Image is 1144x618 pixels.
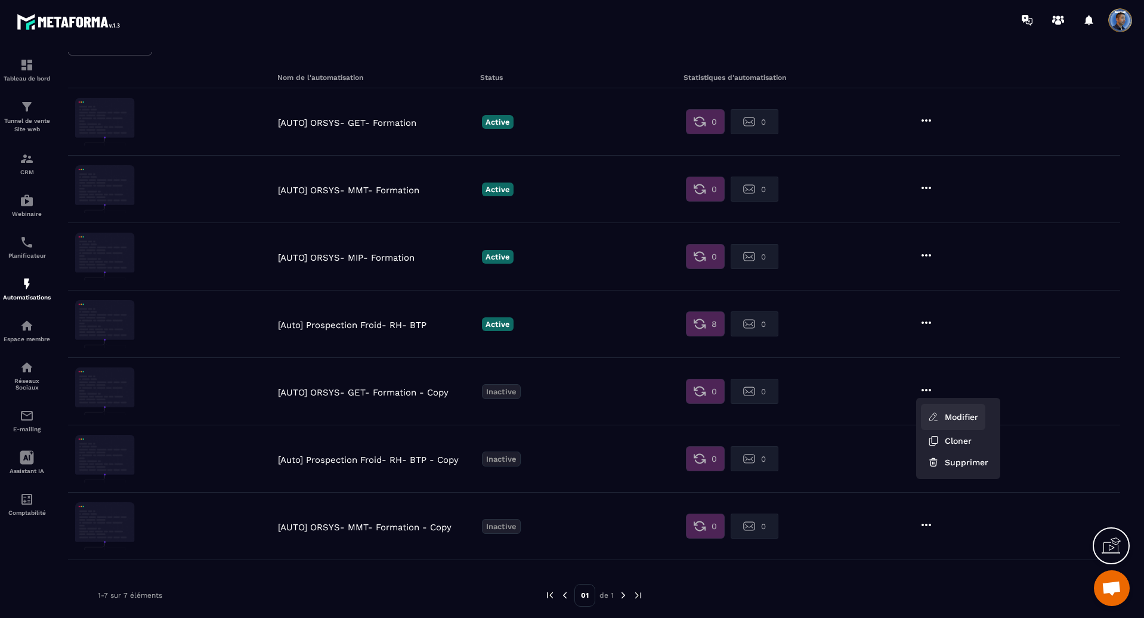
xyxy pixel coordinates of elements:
p: 1-7 sur 7 éléments [98,591,162,600]
button: 0 [686,514,725,539]
button: 0 [731,244,778,269]
img: second stat [743,520,755,532]
span: 0 [761,185,766,194]
img: second stat [743,318,755,330]
p: [AUTO] ORSYS- GET- Formation - Copy [278,387,476,398]
button: 0 [686,446,725,471]
p: Automatisations [3,294,51,301]
p: Active [482,183,514,196]
img: automation-background [75,367,135,415]
button: 0 [731,379,778,404]
p: Inactive [482,452,521,466]
p: Planificateur [3,252,51,259]
img: second stat [743,251,755,262]
img: second stat [743,453,755,465]
a: formationformationTableau de bord [3,49,51,91]
button: 0 [731,177,778,202]
button: 0 [686,244,725,269]
img: logo [17,11,124,33]
button: 8 [686,311,725,336]
button: 0 [731,446,778,471]
span: 8 [712,318,717,330]
img: first stat [694,520,706,532]
a: Modifier [921,404,985,430]
img: automation-background [75,98,135,146]
img: automation-background [75,435,135,483]
img: automation-background [75,300,135,348]
img: social-network [20,360,34,375]
img: second stat [743,116,755,128]
button: 0 [731,109,778,134]
img: next [618,590,629,601]
img: automation-background [75,502,135,550]
h6: Statistiques d'automatisation [684,73,884,82]
img: first stat [694,183,706,195]
button: 0 [686,109,725,134]
img: next [633,590,644,601]
img: formation [20,152,34,166]
p: Assistant IA [3,468,51,474]
p: Webinaire [3,211,51,217]
p: [Auto] Prospection Froid- RH- BTP - Copy [278,455,476,465]
img: prev [545,590,555,601]
p: 01 [574,584,595,607]
p: Espace membre [3,336,51,342]
a: formationformationCRM [3,143,51,184]
a: automationsautomationsAutomatisations [3,268,51,310]
button: Supprimer [921,452,995,473]
p: Active [482,115,514,129]
img: first stat [694,116,706,128]
button: 0 [731,311,778,336]
p: Inactive [482,384,521,399]
span: 0 [761,522,766,531]
img: automation-background [75,233,135,280]
img: prev [559,590,570,601]
a: schedulerschedulerPlanificateur [3,226,51,268]
a: social-networksocial-networkRéseaux Sociaux [3,351,51,400]
div: Ouvrir le chat [1094,570,1130,606]
span: 0 [712,116,717,128]
img: formation [20,100,34,114]
p: [Auto] Prospection Froid- RH- BTP [278,320,476,330]
img: accountant [20,492,34,506]
p: Active [482,250,514,264]
h6: Nom de l'automatisation [277,73,478,82]
img: second stat [743,183,755,195]
button: Cloner [921,430,995,452]
img: first stat [694,318,706,330]
img: second stat [743,385,755,397]
p: Tunnel de vente Site web [3,117,51,134]
img: automation-background [75,165,135,213]
p: de 1 [599,591,614,600]
span: 0 [761,387,766,396]
img: first stat [694,385,706,397]
img: first stat [694,453,706,465]
span: 0 [712,385,717,397]
img: email [20,409,34,423]
h6: Status [480,73,681,82]
span: 0 [761,455,766,463]
p: [AUTO] ORSYS- MIP- Formation [278,252,476,263]
p: [AUTO] ORSYS- MMT- Formation - Copy [278,522,476,533]
button: 0 [731,514,778,539]
p: E-mailing [3,426,51,432]
p: Comptabilité [3,509,51,516]
span: 0 [712,183,717,195]
a: formationformationTunnel de vente Site web [3,91,51,143]
img: scheduler [20,235,34,249]
button: 0 [686,177,725,202]
p: Active [482,317,514,331]
a: accountantaccountantComptabilité [3,483,51,525]
span: 0 [761,320,766,329]
p: Tableau de bord [3,75,51,82]
p: [AUTO] ORSYS- GET- Formation [278,118,476,128]
img: first stat [694,251,706,262]
span: 0 [712,520,717,532]
a: automationsautomationsEspace membre [3,310,51,351]
img: automations [20,193,34,208]
img: formation [20,58,34,72]
span: 0 [761,118,766,126]
p: Inactive [482,519,521,534]
a: automationsautomationsWebinaire [3,184,51,226]
p: CRM [3,169,51,175]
